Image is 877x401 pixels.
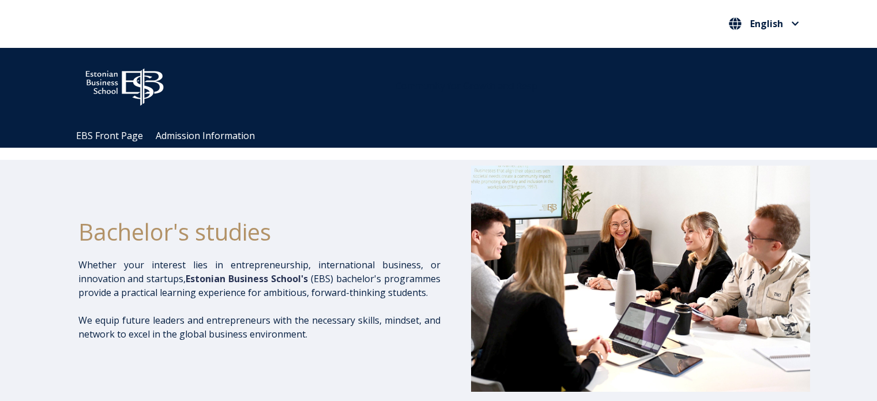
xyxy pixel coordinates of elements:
[750,19,783,28] span: English
[78,258,441,299] p: Whether your interest lies in entrepreneurship, international business, or innovation and startup...
[78,218,441,246] h1: Bachelor's studies
[396,80,537,92] span: Community for Growth and Resp
[156,129,255,142] a: Admission Information
[76,59,174,109] img: ebs_logo2016_white
[471,166,810,392] img: Bachelor's at EBS
[70,124,819,148] div: Navigation Menu
[726,14,802,33] button: English
[186,272,308,285] span: Estonian Business School's
[78,313,441,341] p: We equip future leaders and entrepreneurs with the necessary skills, mindset, and network to exce...
[726,14,802,33] nav: Select your language
[76,129,143,142] a: EBS Front Page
